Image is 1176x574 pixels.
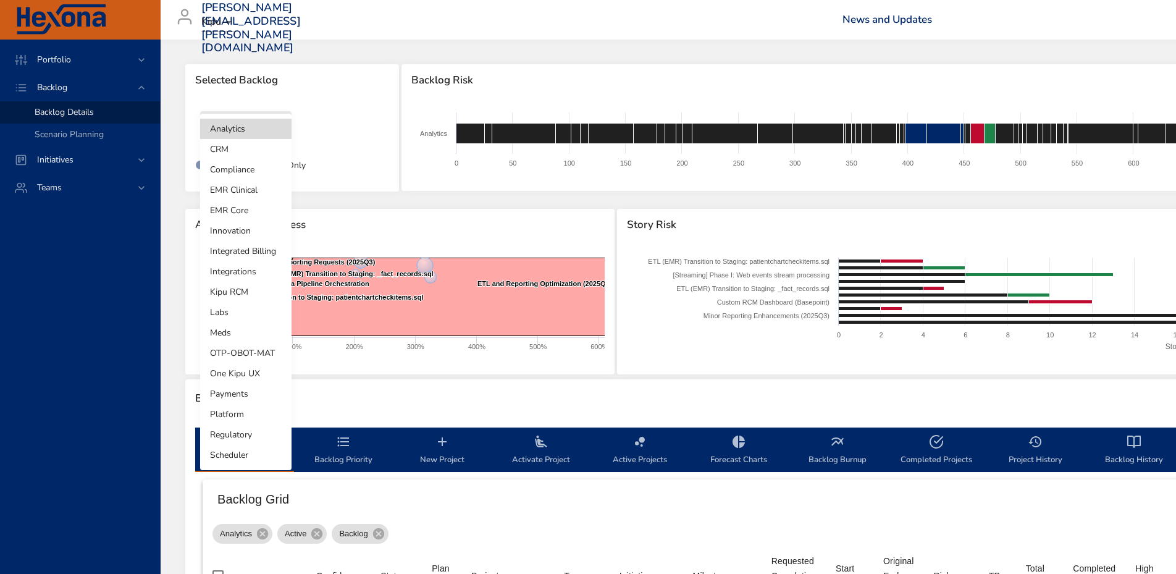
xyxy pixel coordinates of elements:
[200,119,292,139] li: Analytics
[200,363,292,384] li: One Kipu UX
[200,302,292,323] li: Labs
[200,404,292,424] li: Platform
[200,261,292,282] li: Integrations
[200,180,292,200] li: EMR Clinical
[200,384,292,404] li: Payments
[200,323,292,343] li: Meds
[200,343,292,363] li: OTP-OBOT-MAT
[200,221,292,241] li: Innovation
[200,282,292,302] li: Kipu RCM
[200,241,292,261] li: Integrated Billing
[200,139,292,159] li: CRM
[200,424,292,445] li: Regulatory
[200,159,292,180] li: Compliance
[200,445,292,465] li: Scheduler
[200,200,292,221] li: EMR Core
